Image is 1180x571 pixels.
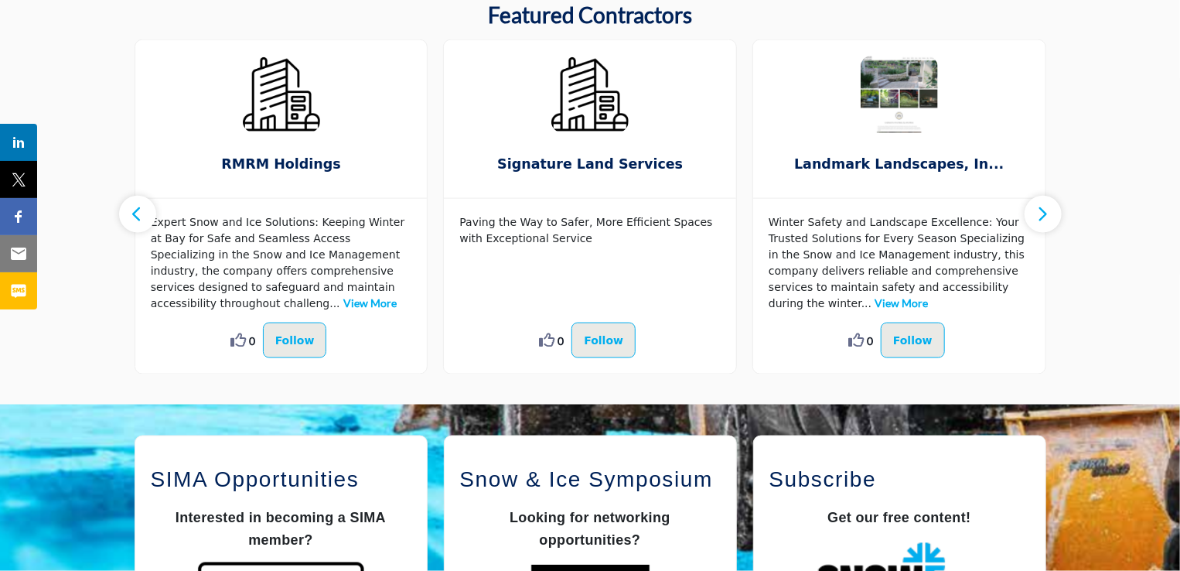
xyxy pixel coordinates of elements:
a: Landmark Landscapes, In... [753,144,1045,185]
a: Signature Land Services [444,144,736,185]
b: Landmark Landscapes, Inc [776,144,1022,185]
span: 0 [558,333,564,349]
img: Landmark Landscapes, Inc [861,56,938,133]
p: Expert Snow and Ice Solutions: Keeping Winter at Bay for Safe and Seamless Access Specializing in... [151,214,412,312]
img: Signature Land Services [551,56,629,133]
span: Signature Land Services [467,154,713,174]
b: RMRM Holdings [159,144,404,185]
span: 0 [867,333,873,349]
span: ... [329,297,339,309]
a: View More [875,296,929,309]
p: Follow [584,331,623,350]
button: Follow [881,323,945,358]
a: RMRM Holdings [135,144,428,185]
p: Follow [893,331,933,350]
h2: Snow & Ice Symposium [460,463,721,496]
p: Follow [275,331,315,350]
span: ... [861,297,871,309]
strong: Get our free content! [827,510,970,525]
span: 0 [249,333,255,349]
span: RMRM Holdings [159,154,404,174]
h2: Subscribe [769,463,1030,496]
strong: Looking for networking opportunities? [510,510,670,548]
span: Interested in becoming a SIMA member? [176,510,386,548]
b: Signature Land Services [467,144,713,185]
span: Landmark Landscapes, In... [776,154,1022,174]
p: Winter Safety and Landscape Excellence: Your Trusted Solutions for Every Season Specializing in t... [769,214,1030,312]
a: View More [343,296,397,309]
h2: SIMA Opportunities [151,463,411,496]
button: Follow [263,323,327,358]
img: RMRM Holdings [243,56,320,133]
button: Follow [571,323,636,358]
h2: Featured Contractors [488,2,692,29]
p: Paving the Way to Safer, More Efficient Spaces with Exceptional Service [459,214,721,247]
